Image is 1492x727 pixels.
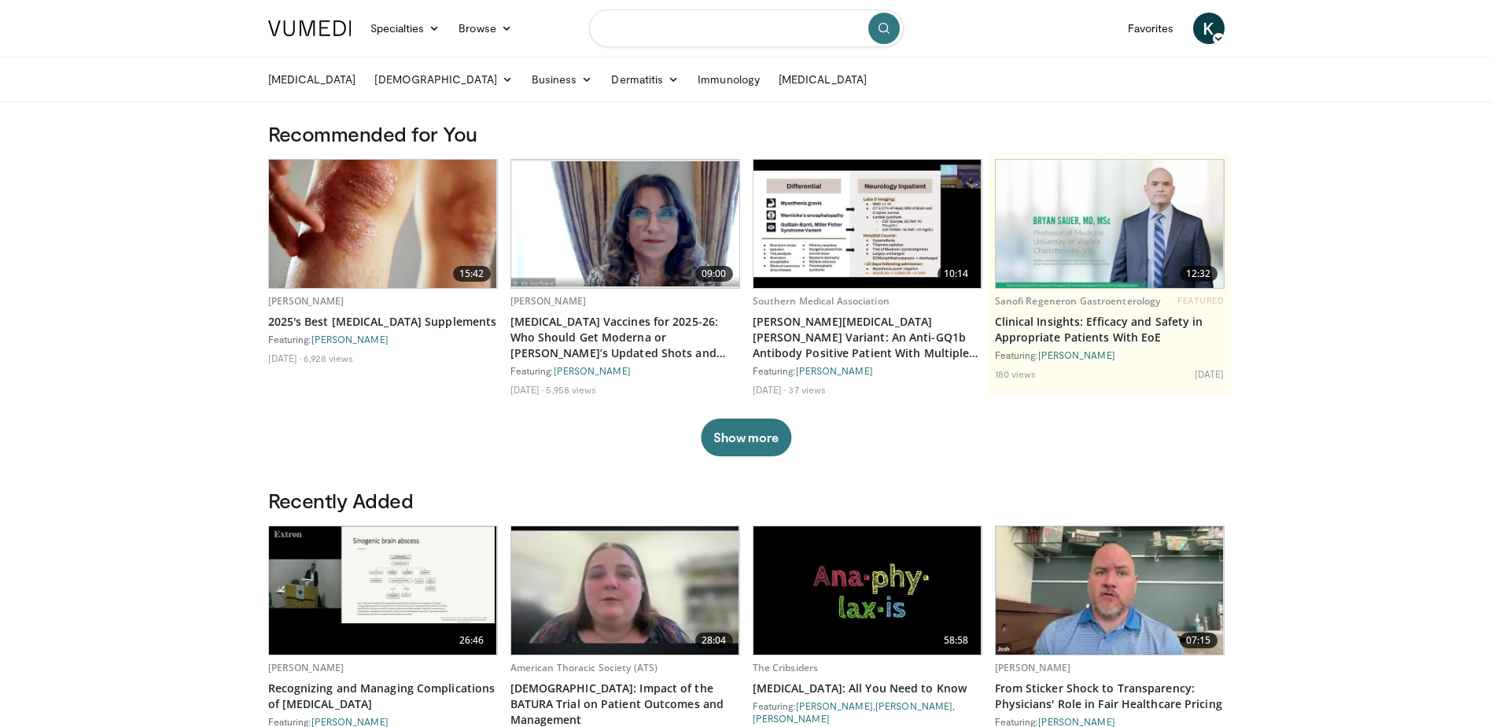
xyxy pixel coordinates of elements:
img: VuMedi Logo [268,20,352,36]
a: 26:46 [269,526,497,655]
a: Immunology [688,64,769,95]
a: [PERSON_NAME] [554,365,631,376]
li: 5,958 views [546,383,596,396]
a: [MEDICAL_DATA]: All You Need to Know [753,681,982,696]
span: 12:32 [1180,266,1218,282]
span: 28:04 [695,633,733,648]
span: FEATURED [1177,295,1224,306]
div: Featuring: [510,364,740,377]
h3: Recently Added [268,488,1225,513]
a: [PERSON_NAME] [796,365,873,376]
li: 37 views [788,383,826,396]
a: [PERSON_NAME] [995,661,1071,674]
a: Southern Medical Association [753,294,890,308]
img: 4e370bb1-17f0-4657-a42f-9b995da70d2f.png.620x360_q85_upscale.png [511,161,739,286]
a: [PERSON_NAME] [311,334,389,345]
a: [PERSON_NAME] [1038,349,1115,360]
span: 09:00 [695,266,733,282]
a: 09:00 [511,160,739,288]
a: [PERSON_NAME] [268,661,344,674]
a: Recognizing and Managing Complications of [MEDICAL_DATA] [268,681,498,712]
a: [PERSON_NAME] [510,294,587,308]
li: [DATE] [1195,367,1225,380]
h3: Recommended for You [268,121,1225,146]
a: American Thoracic Society (ATS) [510,661,658,674]
li: [DATE] [268,352,302,364]
a: 12:32 [996,160,1224,288]
a: [MEDICAL_DATA] [769,64,876,95]
a: 58:58 [753,526,982,655]
li: [DATE] [510,383,544,396]
a: 15:42 [269,160,497,288]
img: 281e1a3d-dfe2-4a67-894e-a40ffc0c4a99.620x360_q85_upscale.jpg [269,160,497,288]
a: [PERSON_NAME][MEDICAL_DATA][PERSON_NAME] Variant: An Anti-GQ1b Antibody Positive Patient With Mul... [753,314,982,361]
img: b7e30442-1446-40bc-ab51-8db074a52626.620x360_q85_upscale.jpg [269,526,497,655]
img: 48453a70-5670-44db-b11a-edfdc2b4e853.620x360_q85_upscale.jpg [753,160,982,288]
a: Favorites [1118,13,1184,44]
a: [MEDICAL_DATA] [259,64,366,95]
a: [PERSON_NAME] [311,716,389,727]
a: [PERSON_NAME] [268,294,344,308]
li: 6,928 views [304,352,353,364]
div: Featuring: [268,333,498,345]
img: bf9ce42c-6823-4735-9d6f-bc9dbebbcf2c.png.620x360_q85_upscale.jpg [996,160,1224,288]
span: 10:14 [938,266,975,282]
span: 15:42 [453,266,491,282]
a: [PERSON_NAME] [1038,716,1115,727]
a: Sanofi Regeneron Gastroenterology [995,294,1161,308]
a: From Sticker Shock to Transparency: Physicians' Role in Fair Healthcare Pricing [995,681,1225,712]
a: 10:14 [753,160,982,288]
img: 89f4f51b-3f84-415b-b8a3-f66638491610.620x360_q85_upscale.jpg [996,526,1224,655]
a: [PERSON_NAME] [796,700,873,711]
a: 28:04 [511,526,739,655]
a: K [1193,13,1225,44]
a: [DEMOGRAPHIC_DATA] [365,64,521,95]
a: Browse [449,13,521,44]
a: [MEDICAL_DATA] Vaccines for 2025-26: Who Should Get Moderna or [PERSON_NAME]’s Updated Shots and ... [510,314,740,361]
span: 58:58 [938,633,975,648]
a: [PERSON_NAME] [875,700,952,711]
span: 26:46 [453,633,491,648]
a: 2025's Best [MEDICAL_DATA] Supplements [268,314,498,330]
div: Featuring: [995,349,1225,361]
a: The Cribsiders [753,661,819,674]
img: f51fef35-280a-485b-a3c4-5904bf9a39da.620x360_q85_upscale.jpg [753,526,982,655]
a: [PERSON_NAME] [753,713,830,724]
button: Show more [701,419,791,456]
img: b5443762-4b73-4f51-891b-92945b5b4607.620x360_q85_upscale.jpg [511,526,739,655]
a: Business [522,64,602,95]
li: 180 views [995,367,1037,380]
input: Search topics, interventions [589,9,904,47]
div: Featuring: [753,364,982,377]
span: 07:15 [1180,633,1218,648]
a: 07:15 [996,526,1224,655]
li: [DATE] [753,383,787,396]
a: Dermatitis [602,64,688,95]
div: Featuring: , , [753,699,982,725]
a: Clinical Insights: Efficacy and Safety in Appropriate Patients With EoE [995,314,1225,345]
a: Specialties [361,13,450,44]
